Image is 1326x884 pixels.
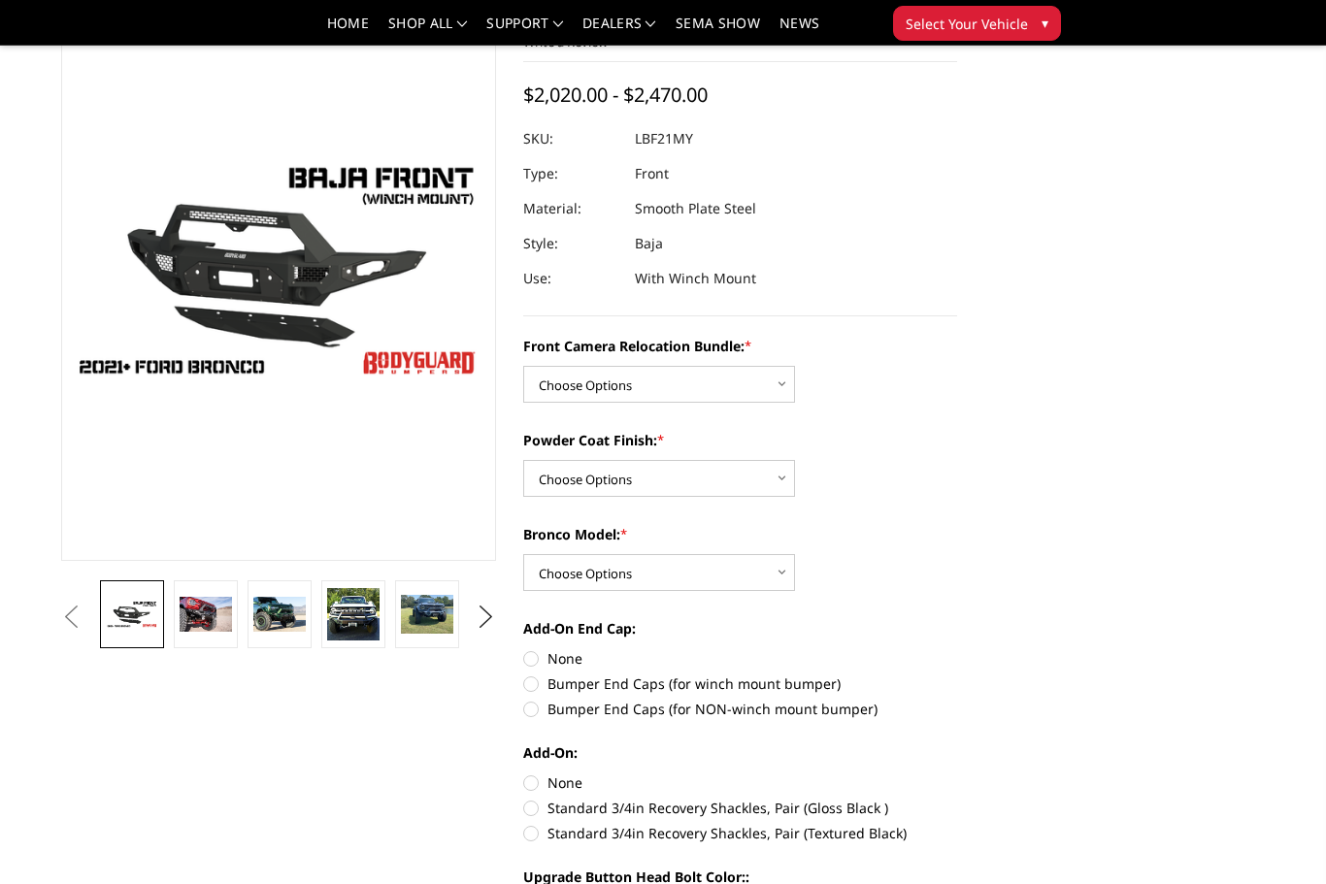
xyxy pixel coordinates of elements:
label: Standard 3/4in Recovery Shackles, Pair (Textured Black) [523,823,958,843]
label: Add-On: [523,742,958,763]
img: Bronco Baja Front (winch mount) [253,597,306,632]
span: Select Your Vehicle [906,14,1028,34]
dd: Baja [635,226,663,261]
dd: Front [635,156,669,191]
a: Write a Review [523,33,608,50]
a: Support [486,16,563,45]
label: Powder Coat Finish: [523,430,958,450]
a: shop all [388,16,467,45]
label: Add-On End Cap: [523,618,958,638]
span: $2,020.00 - $2,470.00 [523,82,708,108]
a: SEMA Show [676,16,760,45]
button: Previous [56,603,85,632]
a: Home [327,16,369,45]
button: Next [471,603,500,632]
label: Standard 3/4in Recovery Shackles, Pair (Gloss Black ) [523,798,958,818]
img: Bodyguard Ford Bronco [106,600,158,629]
span: ▾ [1042,13,1048,33]
img: Bronco Baja Front (winch mount) [180,597,232,632]
button: Select Your Vehicle [893,6,1061,41]
a: Dealers [582,16,656,45]
dt: Style: [523,226,620,261]
label: Bronco Model: [523,524,958,544]
label: None [523,648,958,669]
dt: SKU: [523,121,620,156]
label: Bumper End Caps (for winch mount bumper) [523,673,958,694]
a: News [779,16,819,45]
label: Bumper End Caps (for NON-winch mount bumper) [523,699,958,719]
label: None [523,772,958,793]
dd: Smooth Plate Steel [635,191,756,226]
img: Bronco Baja Front (winch mount) [327,588,380,640]
img: Bronco Baja Front (winch mount) [401,595,453,635]
dt: Type: [523,156,620,191]
dd: LBF21MY [635,121,693,156]
dt: Use: [523,261,620,296]
dd: With Winch Mount [635,261,756,296]
label: Front Camera Relocation Bundle: [523,336,958,356]
dt: Material: [523,191,620,226]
